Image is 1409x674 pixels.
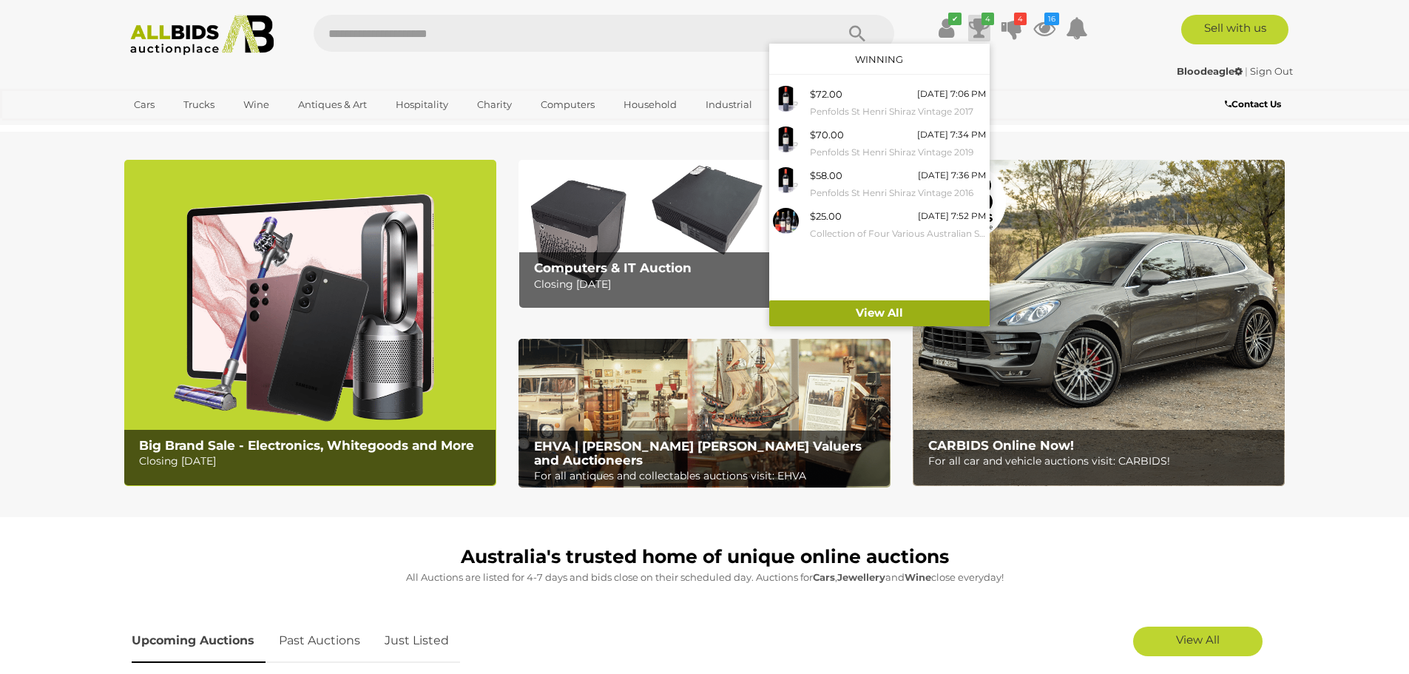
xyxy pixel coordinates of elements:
strong: Wine [905,571,931,583]
a: $58.00 [DATE] 7:36 PM Penfolds St Henri Shiraz Vintage 2016 [769,164,990,204]
i: 4 [981,13,994,25]
div: $58.00 [810,167,842,184]
img: Big Brand Sale - Electronics, Whitegoods and More [124,160,496,486]
a: Sell with us [1181,15,1288,44]
div: [DATE] 7:06 PM [917,86,986,102]
a: ✔ [936,15,958,41]
img: 53467-22a.jpg [773,86,799,112]
div: $25.00 [810,208,842,225]
a: View All [1133,627,1263,656]
span: View All [1176,633,1220,647]
i: 4 [1014,13,1027,25]
a: Just Listed [374,619,460,663]
div: $72.00 [810,86,842,103]
a: Cars [124,92,164,117]
p: For all car and vehicle auctions visit: CARBIDS! [928,452,1277,471]
a: Past Auctions [268,619,371,663]
p: All Auctions are listed for 4-7 days and bids close on their scheduled day. Auctions for , and cl... [132,569,1278,586]
img: 53467-33a.jpg [773,167,799,193]
a: Charity [467,92,521,117]
div: [DATE] 7:36 PM [918,167,986,183]
a: Sign Out [1250,65,1293,77]
a: Contact Us [1225,96,1285,112]
small: Penfolds St Henri Shiraz Vintage 2017 [810,104,986,120]
a: Hospitality [386,92,458,117]
p: For all antiques and collectables auctions visit: EHVA [534,467,882,485]
a: Winning [855,53,903,65]
a: $25.00 [DATE] 7:52 PM Collection of Four Various Australian Shiraz [769,204,990,245]
div: [DATE] 7:34 PM [917,127,986,143]
a: Bloodeagle [1177,65,1245,77]
i: 16 [1044,13,1059,25]
i: ✔ [948,13,962,25]
strong: Cars [813,571,835,583]
span: | [1245,65,1248,77]
strong: Jewellery [837,571,885,583]
img: 53956-9a.jpg [773,208,799,234]
a: 4 [968,15,990,41]
b: Computers & IT Auction [534,260,692,275]
b: Contact Us [1225,98,1281,109]
a: Trucks [174,92,224,117]
button: Search [820,15,894,52]
img: Allbids.com.au [122,15,283,55]
small: Penfolds St Henri Shiraz Vintage 2019 [810,144,986,161]
a: 16 [1033,15,1055,41]
img: CARBIDS Online Now! [913,160,1285,486]
a: Big Brand Sale - Electronics, Whitegoods and More Big Brand Sale - Electronics, Whitegoods and Mo... [124,160,496,486]
b: EHVA | [PERSON_NAME] [PERSON_NAME] Valuers and Auctioneers [534,439,862,468]
a: [GEOGRAPHIC_DATA] [124,117,249,141]
small: Penfolds St Henri Shiraz Vintage 2016 [810,185,986,201]
a: Computers [531,92,604,117]
a: EHVA | Evans Hastings Valuers and Auctioneers EHVA | [PERSON_NAME] [PERSON_NAME] Valuers and Auct... [518,339,891,488]
a: View All [769,300,990,326]
strong: Bloodeagle [1177,65,1243,77]
a: Industrial [696,92,762,117]
a: $72.00 [DATE] 7:06 PM Penfolds St Henri Shiraz Vintage 2017 [769,82,990,123]
img: Computers & IT Auction [518,160,891,309]
b: CARBIDS Online Now! [928,438,1074,453]
img: EHVA | Evans Hastings Valuers and Auctioneers [518,339,891,488]
p: Closing [DATE] [139,452,487,471]
a: CARBIDS Online Now! CARBIDS Online Now! For all car and vehicle auctions visit: CARBIDS! [913,160,1285,486]
div: $70.00 [810,127,844,144]
a: Antiques & Art [288,92,376,117]
h1: Australia's trusted home of unique online auctions [132,547,1278,567]
a: Computers & IT Auction Computers & IT Auction Closing [DATE] [518,160,891,309]
a: 4 [1001,15,1023,41]
div: [DATE] 7:52 PM [918,208,986,224]
a: Upcoming Auctions [132,619,266,663]
a: $70.00 [DATE] 7:34 PM Penfolds St Henri Shiraz Vintage 2019 [769,123,990,164]
img: 53467-32a.jpg [773,127,799,152]
b: Big Brand Sale - Electronics, Whitegoods and More [139,438,474,453]
small: Collection of Four Various Australian Shiraz [810,226,986,242]
a: Household [614,92,686,117]
p: Closing [DATE] [534,275,882,294]
a: Wine [234,92,279,117]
